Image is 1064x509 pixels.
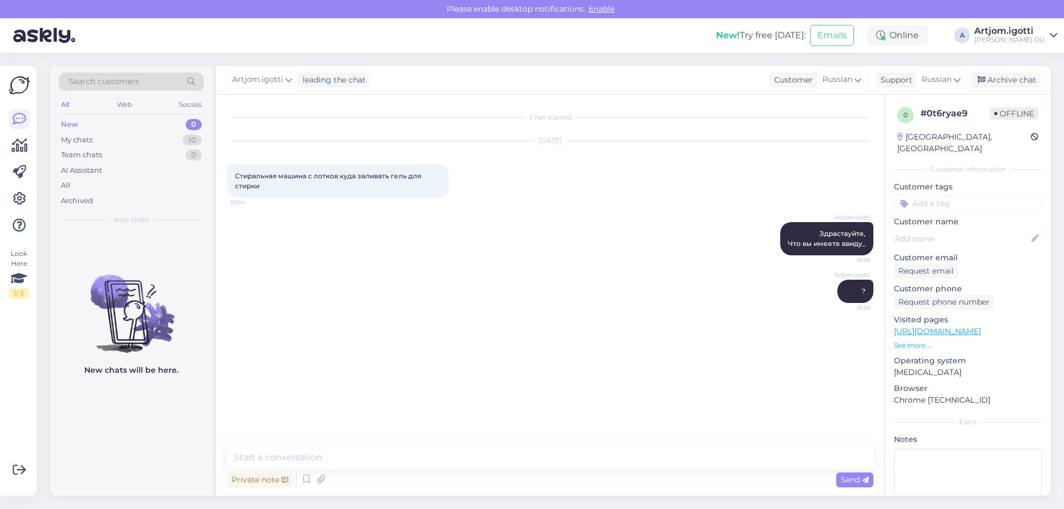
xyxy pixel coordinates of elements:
span: 15:04 [231,198,272,207]
div: Look Here [9,249,29,299]
div: Private note [227,472,293,487]
div: leading the chat [298,74,366,86]
b: New! [716,30,740,40]
div: Request email [894,264,958,279]
span: Send [841,475,869,485]
span: 0 [903,111,908,119]
span: New chats [114,215,149,225]
span: Artjom.igotti [828,271,870,279]
p: See more ... [894,341,1042,351]
div: [GEOGRAPHIC_DATA], [GEOGRAPHIC_DATA] [897,131,1031,155]
div: Extra [894,417,1042,427]
a: [URL][DOMAIN_NAME] [894,326,981,336]
span: Стиральная машина с лотков куда заливать гель для стирки [235,172,423,190]
div: [PERSON_NAME] OÜ [974,35,1045,44]
div: Customer [770,74,813,86]
div: Team chats [61,150,102,161]
div: All [59,97,71,112]
span: 15:28 [828,256,870,264]
p: [MEDICAL_DATA] [894,367,1042,378]
img: No chats [50,255,213,354]
span: Russian [922,74,952,86]
span: Artjom.igotti [232,74,283,86]
p: Customer name [894,216,1042,228]
div: 0 [186,150,202,161]
div: A [954,28,970,43]
input: Add name [894,233,1029,245]
p: Customer email [894,252,1042,264]
p: Chrome [TECHNICAL_ID] [894,394,1042,406]
span: Здраствуйте, Что вы имеете ввиду_ [788,229,866,248]
div: All [61,180,70,191]
div: Socials [177,97,204,112]
div: Artjom.igotti [974,27,1045,35]
div: Web [115,97,134,112]
button: Emails [810,25,854,46]
div: Try free [DATE]: [716,29,806,42]
p: Operating system [894,355,1042,367]
img: Askly Logo [9,75,30,96]
a: Artjom.igotti[PERSON_NAME] OÜ [974,27,1057,44]
div: Online [867,25,928,45]
p: Browser [894,383,1042,394]
div: Request phone number [894,295,994,310]
span: Russian [822,74,852,86]
div: Customer information [894,164,1042,174]
div: Archived [61,196,93,207]
p: Customer phone [894,283,1042,295]
span: 15:28 [828,304,870,312]
span: Enable [585,4,618,14]
p: Notes [894,434,1042,445]
div: Chat started [227,112,873,122]
div: New [61,119,78,130]
p: Customer tags [894,181,1042,193]
div: AI Assistant [61,165,102,176]
p: New chats will be here. [84,364,178,376]
div: [DATE] [227,136,873,146]
div: Archive chat [971,73,1041,88]
p: Visited pages [894,314,1042,326]
div: 1 / 3 [9,289,29,299]
span: Artjom.igotti [828,213,870,222]
input: Add a tag [894,195,1042,212]
div: 0 [186,119,202,130]
span: ? [862,287,866,295]
div: # 0t6ryae9 [920,107,990,120]
div: Support [876,74,912,86]
span: Offline [990,107,1039,120]
span: Search customers [69,76,139,88]
div: 10 [183,135,202,146]
div: My chats [61,135,93,146]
